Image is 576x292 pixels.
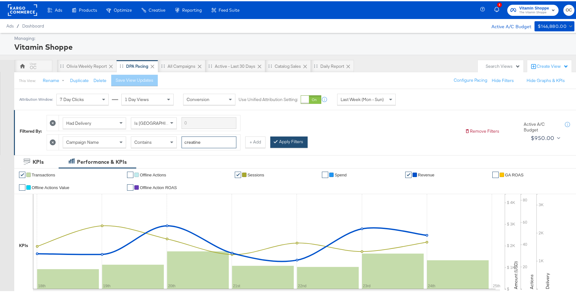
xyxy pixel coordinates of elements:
span: Offline Action ROAS [140,184,177,189]
button: Delete [93,76,106,82]
a: ✔ [127,183,133,189]
div: Managing: [14,34,573,40]
a: Dashboard [22,22,44,27]
a: ✔ [235,170,241,177]
div: Active - Last 30 Days [215,62,255,68]
button: 3 [493,3,504,15]
span: GA ROAS [505,171,524,176]
div: $950.00 [531,132,554,142]
span: Revenue [418,171,434,176]
div: $146,880.00 [538,21,566,29]
a: ✔ [19,183,25,189]
a: ✔ [492,170,499,177]
span: The Vitamin Shoppe [519,9,549,14]
a: ✔ [127,170,133,177]
span: Had Delivery [66,119,91,125]
span: Contains [134,138,152,144]
div: This View: [19,77,36,82]
button: Rename [38,74,71,85]
a: ✔ [19,170,25,177]
input: Enter a search term [182,116,236,128]
div: Active A/C Budget [485,20,531,29]
div: Drag to reorder tab [208,63,212,67]
span: Is [GEOGRAPHIC_DATA] [134,119,183,125]
div: Vitamin Shoppe [14,40,573,51]
div: Daily Report [320,62,344,68]
button: Vitamin ShoppeThe Vitamin Shoppe [507,3,559,15]
div: Create View [537,62,568,68]
div: Drag to reorder tab [60,63,64,67]
span: Reporting [182,6,202,11]
span: Offline Actions Value [32,184,69,189]
button: Configure Pacing [449,73,492,85]
div: Drag to reorder tab [161,63,165,67]
button: Apply Filters [270,135,308,147]
input: Enter a search term [182,135,236,147]
div: KPIs [33,157,44,164]
button: Remove Filters [465,127,499,133]
button: $950.00 [528,132,562,142]
span: 1 Day Views [125,95,149,101]
span: Creative [149,6,165,11]
a: ✔ [322,170,328,177]
span: Offline Actions [140,171,166,176]
label: Use Unified Attribution Setting: [239,95,298,101]
div: Olivia Weekly Report [67,62,107,68]
div: Drag to reorder tab [314,63,317,67]
a: ✔ [405,170,412,177]
button: Duplicate [70,76,89,82]
text: Delivery [545,272,550,288]
button: OC [563,3,574,15]
div: KPIs [19,241,28,247]
div: 3 [497,1,502,6]
div: Catalog Sales [275,62,301,68]
span: Last Week (Mon - Sun) [341,95,384,101]
text: Amount (USD) [513,260,519,288]
span: Campaign Name [66,138,99,144]
button: Hide Graphs & KPIs [527,76,565,82]
div: Drag to reorder tab [120,63,123,67]
div: Active A/C Budget [524,120,559,132]
span: Ads [6,22,14,27]
div: Performance & KPIs [77,157,127,164]
button: + Add [245,135,266,147]
span: Conversion [187,95,209,101]
span: Vitamin Shoppe [519,4,549,10]
span: / [14,22,22,27]
span: Spend [335,171,347,176]
div: Drag to reorder tab [268,63,272,67]
span: OC [566,5,572,13]
span: Sessions [247,171,264,176]
span: Feed Suite [219,6,240,11]
div: Filtered By: [20,127,42,133]
button: $146,880.00 [534,20,574,30]
div: DPA Pacing [126,62,148,68]
div: Search Views [486,62,520,68]
span: Optimize [114,6,132,11]
span: Products [79,6,97,11]
button: Hide Filters [492,76,514,82]
span: Ads [55,6,62,11]
text: Actions [529,273,534,288]
span: 7 Day Clicks [60,95,84,101]
div: Attribution Window: [19,96,53,100]
div: All Campaigns [168,62,195,68]
div: OC [30,63,36,69]
span: Transactions [32,171,55,176]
